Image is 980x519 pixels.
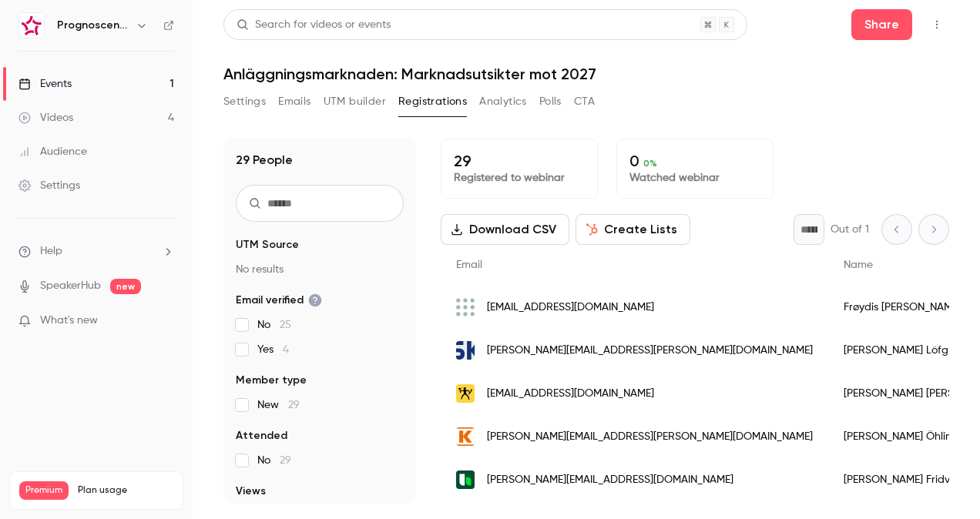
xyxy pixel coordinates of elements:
button: Settings [223,89,266,114]
div: Settings [18,178,80,193]
img: brekkestrand.no [456,298,475,316]
span: Name [844,259,873,270]
iframe: Noticeable Trigger [156,314,174,328]
button: Registrations [398,89,467,114]
span: 0 % [643,158,657,169]
span: Member type [236,373,307,388]
li: help-dropdown-opener [18,243,174,259]
span: No [257,453,291,468]
span: [PERSON_NAME][EMAIL_ADDRESS][PERSON_NAME][DOMAIN_NAME] [487,343,813,359]
span: 29 [288,400,300,410]
button: Polls [539,89,562,114]
span: Email verified [236,293,322,308]
p: 0 [629,152,760,170]
img: heidelbergmaterials.com [456,470,475,489]
h1: Anläggningsmarknaden: Marknadsutsikter mot 2027 [223,65,949,83]
span: What's new [40,313,98,329]
span: 25 [280,320,291,330]
button: Analytics [479,89,527,114]
div: Events [18,76,72,92]
button: Download CSV [441,214,569,245]
button: Emails [278,89,310,114]
span: 29 [280,455,291,466]
span: new [110,279,141,294]
span: Plan usage [78,484,173,497]
h6: Prognoscentret | Powered by Hubexo [57,18,129,33]
a: SpeakerHub [40,278,101,294]
span: UTM Source [236,237,299,253]
span: New [257,397,300,413]
img: beijerbygg.se [456,384,475,403]
span: 4 [283,344,289,355]
p: No results [236,262,404,277]
button: CTA [574,89,595,114]
p: Watched webinar [629,170,760,186]
span: [PERSON_NAME][EMAIL_ADDRESS][DOMAIN_NAME] [487,472,733,488]
img: Prognoscentret | Powered by Hubexo [19,13,44,38]
p: Registered to webinar [454,170,585,186]
span: No [257,317,291,333]
img: kesko.se [456,427,475,446]
span: Email [456,259,482,270]
button: Share [851,9,912,40]
span: Help [40,243,62,259]
span: Premium [19,481,69,500]
span: Views [236,484,266,499]
h1: 29 People [236,151,293,169]
div: Search for videos or events [237,17,391,33]
span: [EMAIL_ADDRESS][DOMAIN_NAME] [487,300,654,316]
div: Audience [18,144,87,159]
span: [PERSON_NAME][EMAIL_ADDRESS][PERSON_NAME][DOMAIN_NAME] [487,429,813,445]
p: Out of 1 [831,222,869,237]
button: UTM builder [324,89,386,114]
span: Yes [257,342,289,357]
div: Videos [18,110,73,126]
span: Attended [236,428,287,444]
button: Create Lists [576,214,690,245]
img: skanska.se [456,341,475,360]
p: 29 [454,152,585,170]
span: [EMAIL_ADDRESS][DOMAIN_NAME] [487,386,654,402]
